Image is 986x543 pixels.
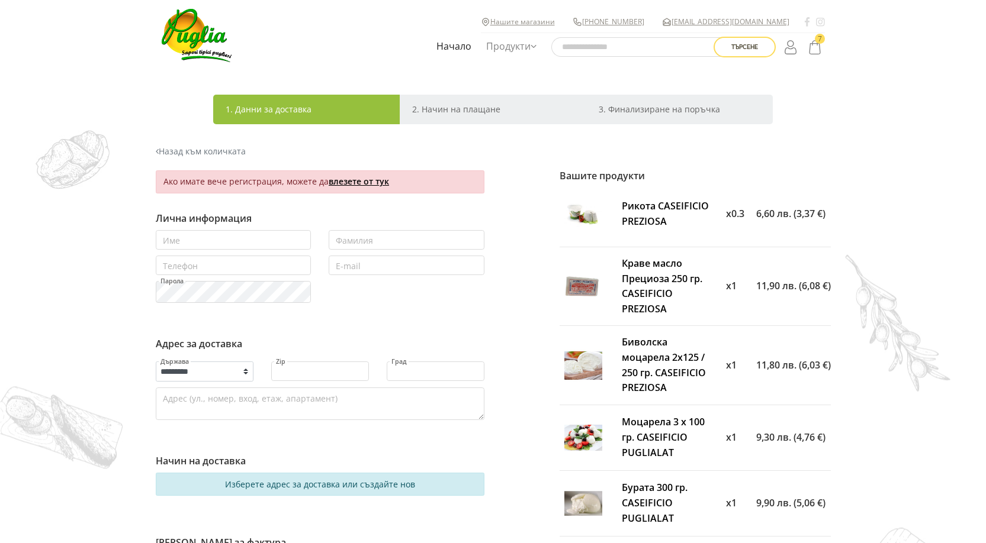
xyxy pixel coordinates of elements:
[564,484,602,522] img: burata-300-gr-caseificio-puglialat-thumb.jpg
[622,199,709,228] a: Рикота CASEIFICIO PREZIOSA
[162,395,338,403] label: Адрес (ул., номер, вход, етаж, апартамент)
[726,496,737,509] span: x1
[162,9,232,62] img: Puglia
[756,207,826,220] span: 6,60 лв. (3,37 €)
[582,16,644,27] a: [PHONE_NUMBER]
[726,207,744,220] span: x0.3
[329,176,389,187] a: влезете от тук
[160,278,184,285] label: Парола
[162,262,198,270] label: Телефон
[156,338,484,350] h6: Адрес за доставка
[564,267,602,305] img: krave-maslo-precioza-250-gr-caseificio-preziosa-thumb.jpg
[560,170,831,182] h6: Вашите продукти
[726,431,737,444] span: x1
[804,17,810,27] a: Facebook
[156,213,484,224] h6: Лична информация
[483,33,539,60] a: Продукти
[226,104,311,115] span: 1. Данни за доставка
[815,34,825,44] span: 7
[816,17,825,27] a: Instagram
[756,431,826,444] span: 9,30 лв. (4,76 €)
[275,358,286,365] label: Zip
[163,478,476,491] div: Изберете адрес за доставка или създайте нов
[622,415,705,458] a: Моцарела 3 х 100 гр. CASEIFICIO PUGLIALAT
[756,496,826,509] span: 9,90 лв. (5,06 €)
[564,419,602,457] img: mocarela-3-h-100-gr-caseificio-puglialat-thumb.jpg
[335,237,374,245] label: Фамилия
[160,358,190,365] label: Държава
[805,35,825,58] a: 7
[36,130,110,189] img: demo
[672,16,789,27] a: [EMAIL_ADDRESS][DOMAIN_NAME]
[156,170,484,193] div: Ако имате вече регистрация, можете да
[162,237,181,245] label: Име
[412,104,500,115] span: 2. Начин на плащане
[782,35,802,58] a: Login
[564,195,602,233] img: ricottina-caseficio-preziosa-thumb.jpg
[756,279,831,292] span: 11,90 лв. (6,08 €)
[756,358,831,371] span: 11,80 лв. (6,03 €)
[845,254,950,392] img: demo
[433,33,474,60] a: Начало
[564,347,602,384] img: bivolska-mocarela-2x125-250-gr-caseificio-preziosa-thumb.jpg
[622,257,702,315] a: Краве масло Прециоза 250 гр. CASEIFICIO PREZIOSA
[622,481,688,524] a: Бурата 300 гр. CASEIFICIO PUGLIALAT
[714,37,776,57] button: Търсене
[726,279,737,292] span: x1
[335,262,361,270] label: E-mail
[551,37,729,57] input: Търсене в сайта
[156,145,246,158] a: Назад към количката
[156,455,484,467] h6: Начин на доставка
[622,335,706,394] a: Биволска моцарела 2x125 / 250 гр. CASEIFICIO PREZIOSA
[726,358,737,371] span: x1
[599,104,720,115] span: 3. Финализиране на поръчка
[490,16,555,27] a: Нашите магазини
[391,358,407,365] label: Град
